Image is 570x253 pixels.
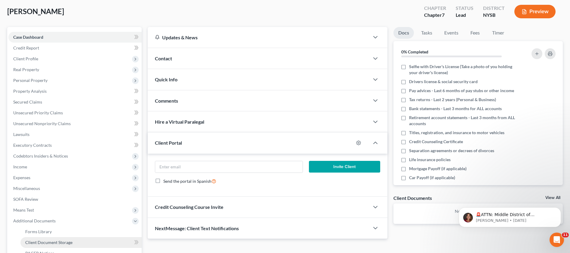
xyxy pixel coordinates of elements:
[155,34,362,41] div: Updates & News
[155,56,172,61] span: Contact
[13,78,48,83] span: Personal Property
[409,106,502,112] span: Bank statements - Last 3 months for ALL accounts
[514,5,556,18] button: Preview
[13,164,27,169] span: Income
[409,175,455,181] span: Car Payoff (if applicable)
[450,195,570,237] iframe: Intercom notifications message
[13,218,56,223] span: Additional Documents
[8,194,142,205] a: SOFA Review
[424,5,446,12] div: Chapter
[409,79,478,85] span: Drivers license & social security card
[13,110,63,115] span: Unsecured Priority Claims
[409,139,463,145] span: Credit Counseling Certificate
[13,132,29,137] span: Lawsuits
[155,161,303,173] input: Enter email
[20,226,142,237] a: Forms Library
[13,207,34,212] span: Means Test
[8,86,142,97] a: Property Analysis
[456,12,473,19] div: Lead
[393,27,414,39] a: Docs
[398,208,558,214] p: No client documents yet.
[155,140,182,146] span: Client Portal
[409,166,467,172] span: Mortgage Payoff (if applicable)
[13,45,39,50] span: Credit Report
[13,99,42,104] span: Secured Claims
[155,98,178,104] span: Comments
[8,43,142,53] a: Credit Report
[155,225,239,231] span: NextMessage: Client Text Notifications
[442,12,445,18] span: 7
[550,233,564,247] iframe: Intercom live chat
[309,161,380,173] button: Invite Client
[13,35,43,40] span: Case Dashboard
[20,237,142,248] a: Client Document Storage
[155,204,223,210] span: Credit Counseling Course Invite
[8,107,142,118] a: Unsecured Priority Claims
[155,77,177,82] span: Quick Info
[13,143,52,148] span: Executory Contracts
[8,118,142,129] a: Unsecured Nonpriority Claims
[409,148,494,154] span: Separation agreements or decrees of divorces
[562,233,569,237] span: 11
[439,27,463,39] a: Events
[456,5,473,12] div: Status
[409,157,451,163] span: Life insurance policies
[466,27,485,39] a: Fees
[409,97,496,103] span: Tax returns - Last 2 years (Personal & Business)
[25,229,52,234] span: Forms Library
[13,56,38,61] span: Client Profile
[424,12,446,19] div: Chapter
[13,67,39,72] span: Real Property
[13,89,47,94] span: Property Analysis
[409,88,514,94] span: Pay advices - Last 6 months of pay stubs or other income
[8,129,142,140] a: Lawsuits
[25,240,72,245] span: Client Document Storage
[483,12,505,19] div: NYSB
[409,130,504,136] span: Titles, registration, and insurance to motor vehicles
[409,115,516,127] span: Retirement account statements - Last 3 months from ALL accounts
[393,195,432,201] div: Client Documents
[409,64,516,76] span: Selfie with Driver's License (Take a photo of you holding your driver's license)
[8,97,142,107] a: Secured Claims
[7,7,64,16] span: [PERSON_NAME]
[8,140,142,151] a: Executory Contracts
[487,27,509,39] a: Timer
[13,186,40,191] span: Miscellaneous
[401,49,428,54] strong: 0% Completed
[13,175,30,180] span: Expenses
[483,5,505,12] div: District
[416,27,437,39] a: Tasks
[13,197,38,202] span: SOFA Review
[13,153,68,158] span: Codebtors Insiders & Notices
[13,121,71,126] span: Unsecured Nonpriority Claims
[8,32,142,43] a: Case Dashboard
[163,179,211,184] span: Send the portal in Spanish
[155,119,204,125] span: Hire a Virtual Paralegal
